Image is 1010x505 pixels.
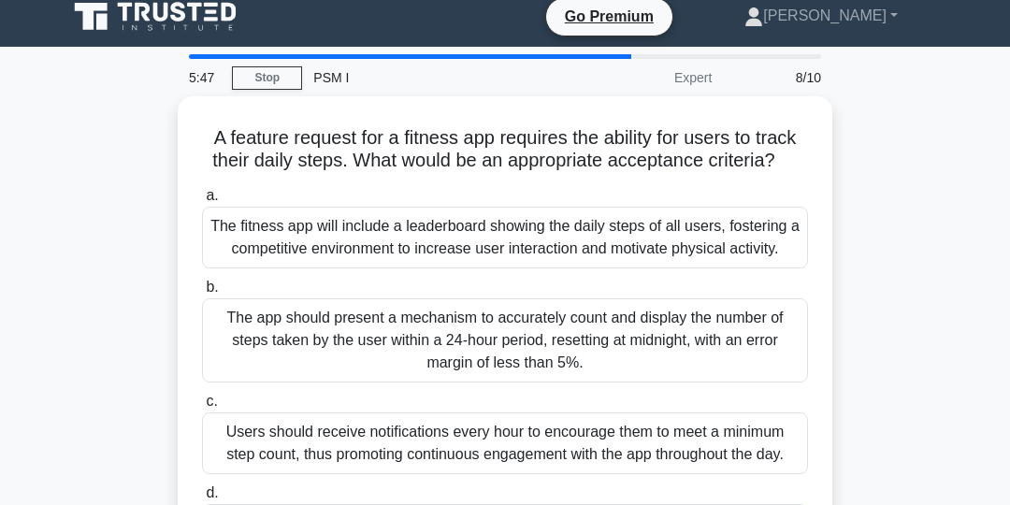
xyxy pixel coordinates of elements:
[302,59,559,96] div: PSM I
[554,5,665,28] a: Go Premium
[202,207,808,268] div: The fitness app will include a leaderboard showing the daily steps of all users, fostering a comp...
[559,59,723,96] div: Expert
[206,393,217,409] span: c.
[232,66,302,90] a: Stop
[202,298,808,382] div: The app should present a mechanism to accurately count and display the number of steps taken by t...
[202,412,808,474] div: Users should receive notifications every hour to encourage them to meet a minimum step count, thu...
[178,59,232,96] div: 5:47
[206,279,218,295] span: b.
[206,484,218,500] span: d.
[723,59,832,96] div: 8/10
[200,126,810,173] h5: A feature request for a fitness app requires the ability for users to track their daily steps. Wh...
[206,187,218,203] span: a.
